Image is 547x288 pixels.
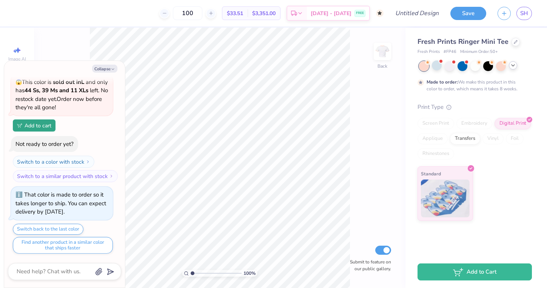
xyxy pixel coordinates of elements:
div: Rhinestones [418,148,454,159]
label: Submit to feature on our public gallery. [346,259,391,272]
button: Switch to a color with stock [13,156,94,168]
span: # FP46 [444,49,456,55]
div: That color is made to order so it takes longer to ship. You can expect delivery by [DATE]. [15,191,106,215]
img: Back [375,44,390,59]
span: $33.51 [227,9,243,17]
span: This color is and only has left . No restock date yet. Order now before they're all gone! [15,78,108,111]
strong: sold out in L [53,78,84,86]
strong: 44 Ss, 39 Ms and 11 XLs [25,87,88,94]
div: Vinyl [482,133,504,144]
button: Collapse [92,65,117,73]
button: Find another product in a similar color that ships faster [13,237,113,254]
span: 😱 [15,79,22,86]
span: $3,351.00 [252,9,276,17]
input: Untitled Design [389,6,445,21]
span: Minimum Order: 50 + [460,49,498,55]
div: Print Type [418,103,532,111]
span: 100 % [243,270,256,277]
button: Switch to a similar product with stock [13,170,118,182]
button: Save [450,7,486,20]
img: Switch to a similar product with stock [109,174,114,178]
input: – – [173,6,202,20]
span: Fresh Prints [418,49,440,55]
strong: Made to order: [427,79,458,85]
span: SH [520,9,528,18]
span: [DATE] - [DATE] [311,9,351,17]
img: Add to cart [17,123,22,128]
div: Foil [506,133,524,144]
a: SH [516,7,532,20]
div: Transfers [450,133,480,144]
img: Standard [421,180,470,217]
div: Not ready to order yet? [15,140,74,148]
span: FREE [356,11,364,16]
div: Screen Print [418,118,454,129]
div: Back [378,63,387,70]
div: Applique [418,133,448,144]
div: Digital Print [495,118,531,129]
span: Standard [421,170,441,178]
button: Add to cart [13,119,55,132]
span: Fresh Prints Ringer Mini Tee [418,37,508,46]
button: Add to Cart [418,263,532,280]
button: Switch back to the last color [13,224,83,235]
div: Embroidery [456,118,492,129]
img: Switch to a color with stock [86,159,90,164]
div: We make this product in this color to order, which means it takes 8 weeks. [427,79,519,92]
span: Image AI [8,56,26,62]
